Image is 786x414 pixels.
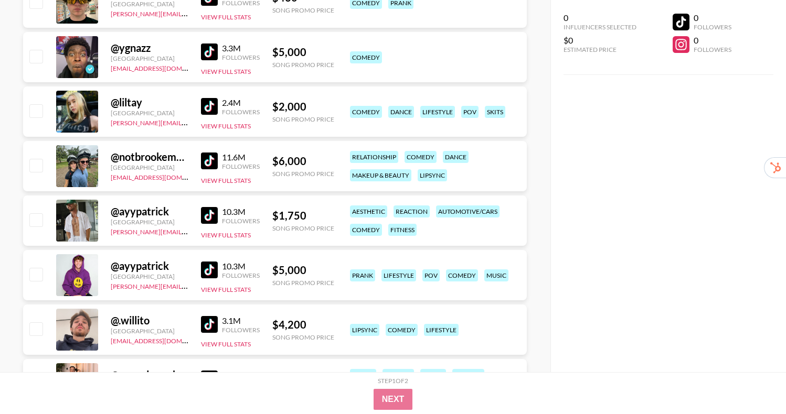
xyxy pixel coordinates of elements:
[201,340,251,348] button: View Full Stats
[694,35,731,46] div: 0
[272,61,334,69] div: Song Promo Price
[272,115,334,123] div: Song Promo Price
[111,327,188,335] div: [GEOGRAPHIC_DATA]
[111,62,216,72] a: [EMAIL_ADDRESS][DOMAIN_NAME]
[201,286,251,293] button: View Full Stats
[350,224,382,236] div: comedy
[222,43,260,53] div: 3.3M
[111,96,188,109] div: @ liltay
[201,152,218,169] img: TikTok
[350,169,411,181] div: makeup & beauty
[111,205,188,218] div: @ ayypatrick
[272,209,334,222] div: $ 1,750
[694,23,731,31] div: Followers
[222,97,260,108] div: 2.4M
[111,218,188,226] div: [GEOGRAPHIC_DATA]
[222,217,260,225] div: Followers
[222,271,260,279] div: Followers
[272,170,334,178] div: Song Promo Price
[111,314,188,327] div: @ .willito
[201,231,251,239] button: View Full Stats
[111,171,216,181] a: [EMAIL_ADDRESS][DOMAIN_NAME]
[272,46,334,59] div: $ 5,000
[272,6,334,14] div: Song Promo Price
[374,389,413,410] button: Next
[111,226,266,236] a: [PERSON_NAME][EMAIL_ADDRESS][DOMAIN_NAME]
[564,23,636,31] div: Influencers Selected
[422,269,440,281] div: pov
[272,279,334,287] div: Song Promo Price
[350,151,398,163] div: relationship
[418,169,447,181] div: lipsync
[436,205,500,217] div: automotive/cars
[564,35,636,46] div: $0
[201,177,251,184] button: View Full Stats
[272,155,334,168] div: $ 6,000
[272,333,334,341] div: Song Promo Price
[222,152,260,162] div: 11.6M
[734,362,773,401] iframe: Drift Widget Chat Controller
[201,68,251,75] button: View Full Stats
[272,224,334,232] div: Song Promo Price
[405,151,437,163] div: comedy
[272,318,334,331] div: $ 4,200
[201,262,218,278] img: TikTok
[201,43,218,60] img: TikTok
[222,108,260,116] div: Followers
[383,369,414,381] div: fashion
[350,324,379,336] div: lipsync
[201,122,251,130] button: View Full Stats
[694,13,731,23] div: 0
[424,324,459,336] div: lifestyle
[386,324,418,336] div: comedy
[111,150,188,164] div: @ notbrookemonk
[111,368,188,382] div: @ mrandmrsphoenix
[222,53,260,61] div: Followers
[111,259,188,273] div: @ ayypatrick
[111,41,188,55] div: @ ygnazz
[485,106,505,118] div: skits
[222,315,260,326] div: 3.1M
[272,264,334,277] div: $ 5,000
[350,269,375,281] div: prank
[111,8,266,18] a: [PERSON_NAME][EMAIL_ADDRESS][DOMAIN_NAME]
[222,370,260,380] div: 6.5M
[201,371,218,387] img: TikTok
[452,369,484,381] div: comedy
[461,106,479,118] div: pov
[388,224,417,236] div: fitness
[111,280,266,290] a: [PERSON_NAME][EMAIL_ADDRESS][DOMAIN_NAME]
[201,98,218,115] img: TikTok
[272,100,334,113] div: $ 2,000
[378,377,408,385] div: Step 1 of 2
[350,205,387,217] div: aesthetic
[564,46,636,53] div: Estimated Price
[484,269,508,281] div: music
[222,261,260,271] div: 10.3M
[420,369,446,381] div: dance
[111,109,188,117] div: [GEOGRAPHIC_DATA]
[694,46,731,53] div: Followers
[446,269,478,281] div: comedy
[201,316,218,333] img: TikTok
[222,162,260,170] div: Followers
[564,13,636,23] div: 0
[111,117,266,127] a: [PERSON_NAME][EMAIL_ADDRESS][DOMAIN_NAME]
[111,273,188,280] div: [GEOGRAPHIC_DATA]
[443,151,469,163] div: dance
[381,269,416,281] div: lifestyle
[111,335,216,345] a: [EMAIL_ADDRESS][DOMAIN_NAME]
[420,106,455,118] div: lifestyle
[111,164,188,171] div: [GEOGRAPHIC_DATA]
[201,207,218,224] img: TikTok
[222,326,260,334] div: Followers
[111,55,188,62] div: [GEOGRAPHIC_DATA]
[350,106,382,118] div: comedy
[222,206,260,217] div: 10.3M
[201,13,251,21] button: View Full Stats
[394,205,430,217] div: reaction
[388,106,414,118] div: dance
[350,51,382,63] div: comedy
[350,369,376,381] div: family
